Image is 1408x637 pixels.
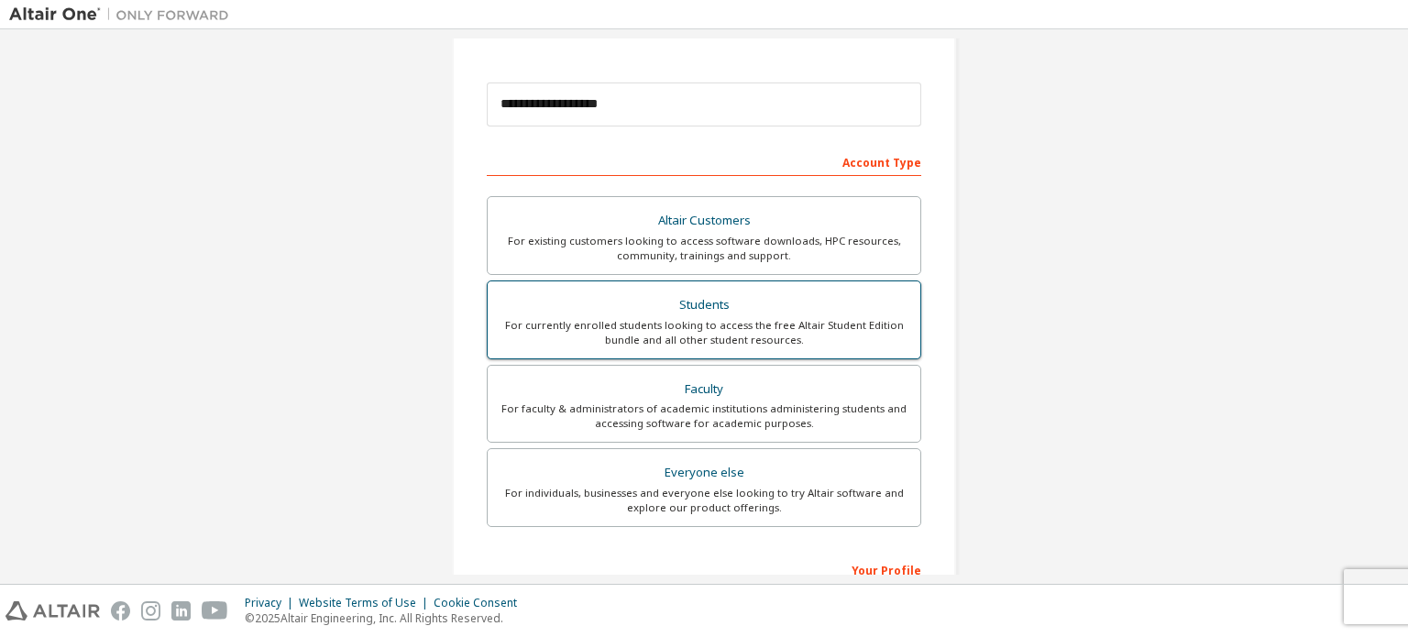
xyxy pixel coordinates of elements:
[5,601,100,621] img: altair_logo.svg
[499,208,909,234] div: Altair Customers
[245,596,299,610] div: Privacy
[487,555,921,584] div: Your Profile
[499,377,909,402] div: Faculty
[171,601,191,621] img: linkedin.svg
[9,5,238,24] img: Altair One
[499,292,909,318] div: Students
[499,234,909,263] div: For existing customers looking to access software downloads, HPC resources, community, trainings ...
[111,601,130,621] img: facebook.svg
[499,460,909,486] div: Everyone else
[245,610,528,626] p: © 2025 Altair Engineering, Inc. All Rights Reserved.
[487,147,921,176] div: Account Type
[141,601,160,621] img: instagram.svg
[499,401,909,431] div: For faculty & administrators of academic institutions administering students and accessing softwa...
[499,486,909,515] div: For individuals, businesses and everyone else looking to try Altair software and explore our prod...
[499,318,909,347] div: For currently enrolled students looking to access the free Altair Student Edition bundle and all ...
[434,596,528,610] div: Cookie Consent
[202,601,228,621] img: youtube.svg
[299,596,434,610] div: Website Terms of Use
